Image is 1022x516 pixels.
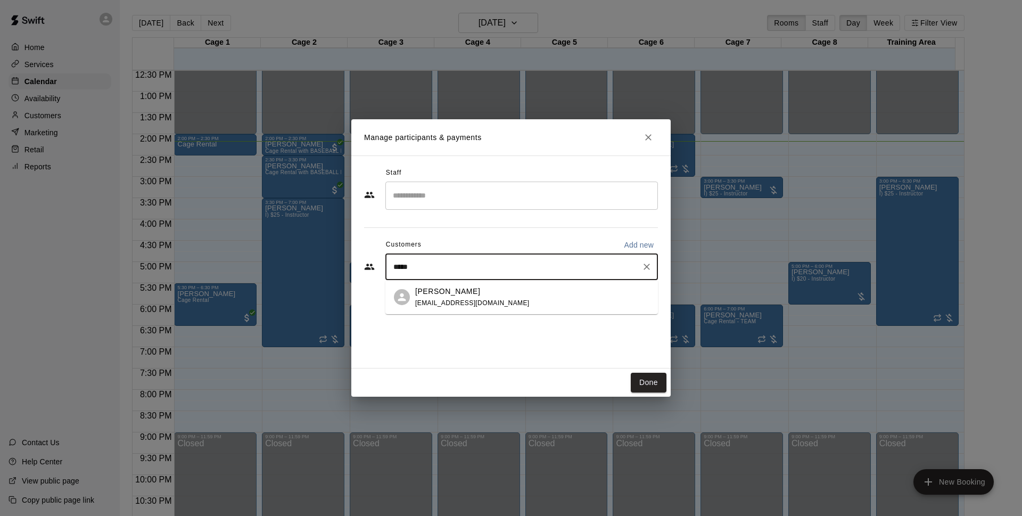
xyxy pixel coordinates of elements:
[631,373,666,392] button: Done
[415,299,530,307] span: [EMAIL_ADDRESS][DOMAIN_NAME]
[364,261,375,272] svg: Customers
[385,182,658,210] div: Search staff
[415,286,480,297] p: [PERSON_NAME]
[639,128,658,147] button: Close
[386,236,422,253] span: Customers
[394,289,410,305] div: Kathy Disabato
[364,190,375,200] svg: Staff
[364,132,482,143] p: Manage participants & payments
[620,236,658,253] button: Add new
[386,165,401,182] span: Staff
[624,240,654,250] p: Add new
[639,259,654,274] button: Clear
[385,253,658,280] div: Start typing to search customers...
